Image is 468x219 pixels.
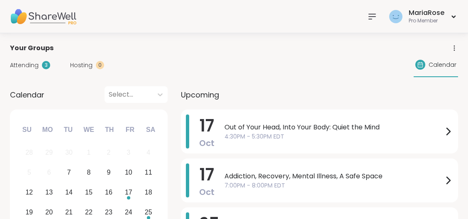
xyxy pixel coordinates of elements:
div: 19 [25,207,33,218]
div: Sa [141,121,160,139]
div: 16 [105,187,112,198]
div: 8 [87,167,91,178]
span: Calendar [10,89,44,100]
div: Not available Saturday, October 4th, 2025 [139,144,157,162]
div: Not available Sunday, September 28th, 2025 [20,144,38,162]
div: 21 [65,207,73,218]
div: Choose Tuesday, October 7th, 2025 [60,164,78,182]
div: 24 [125,207,132,218]
div: 1 [87,147,91,158]
div: 3 [42,61,50,69]
div: 13 [45,187,53,198]
div: 22 [85,207,93,218]
span: Oct [199,137,214,149]
span: Addiction, Recovery, Mental Illness, A Safe Space [224,171,443,181]
div: 11 [145,167,152,178]
span: Calendar [429,61,456,69]
div: Choose Tuesday, October 14th, 2025 [60,184,78,202]
div: Choose Saturday, October 18th, 2025 [139,184,157,202]
div: 5 [27,167,31,178]
div: We [80,121,98,139]
div: 2 [107,147,110,158]
span: Out of Your Head, Into Your Body: Quiet the Mind [224,122,443,132]
div: 12 [25,187,33,198]
div: 20 [45,207,53,218]
div: 9 [107,167,110,178]
div: Choose Friday, October 10th, 2025 [119,164,137,182]
div: 3 [127,147,130,158]
div: 14 [65,187,73,198]
span: Oct [199,186,214,198]
span: Upcoming [181,89,219,100]
div: Fr [121,121,139,139]
div: Not available Tuesday, September 30th, 2025 [60,144,78,162]
div: Choose Monday, October 13th, 2025 [40,184,58,202]
div: Mo [38,121,56,139]
div: Th [100,121,119,139]
div: Choose Saturday, October 11th, 2025 [139,164,157,182]
div: Choose Sunday, October 12th, 2025 [20,184,38,202]
div: Not available Monday, October 6th, 2025 [40,164,58,182]
div: 18 [145,187,152,198]
img: MariaRose [389,10,402,23]
div: 4 [146,147,150,158]
div: Pro Member [409,17,444,24]
div: 0 [96,61,104,69]
div: 23 [105,207,112,218]
div: 17 [125,187,132,198]
span: 17 [200,163,214,186]
div: 6 [47,167,51,178]
span: Hosting [70,61,93,70]
span: 17 [200,114,214,137]
div: Choose Wednesday, October 15th, 2025 [80,184,98,202]
div: 10 [125,167,132,178]
div: Not available Sunday, October 5th, 2025 [20,164,38,182]
span: 7:00PM - 8:00PM EDT [224,181,443,190]
div: Choose Thursday, October 16th, 2025 [100,184,118,202]
span: Attending [10,61,39,70]
div: Not available Friday, October 3rd, 2025 [119,144,137,162]
div: Choose Thursday, October 9th, 2025 [100,164,118,182]
div: 7 [67,167,71,178]
img: ShareWell Nav Logo [10,2,76,31]
div: Tu [59,121,77,139]
span: 4:30PM - 5:30PM EDT [224,132,443,141]
div: Choose Friday, October 17th, 2025 [119,184,137,202]
div: 29 [45,147,53,158]
div: Not available Thursday, October 2nd, 2025 [100,144,118,162]
div: 15 [85,187,93,198]
div: 25 [145,207,152,218]
div: 30 [65,147,73,158]
span: Your Groups [10,43,54,53]
div: Su [18,121,36,139]
div: Not available Monday, September 29th, 2025 [40,144,58,162]
div: Choose Wednesday, October 8th, 2025 [80,164,98,182]
div: 28 [25,147,33,158]
div: MariaRose [409,8,444,17]
div: Not available Wednesday, October 1st, 2025 [80,144,98,162]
